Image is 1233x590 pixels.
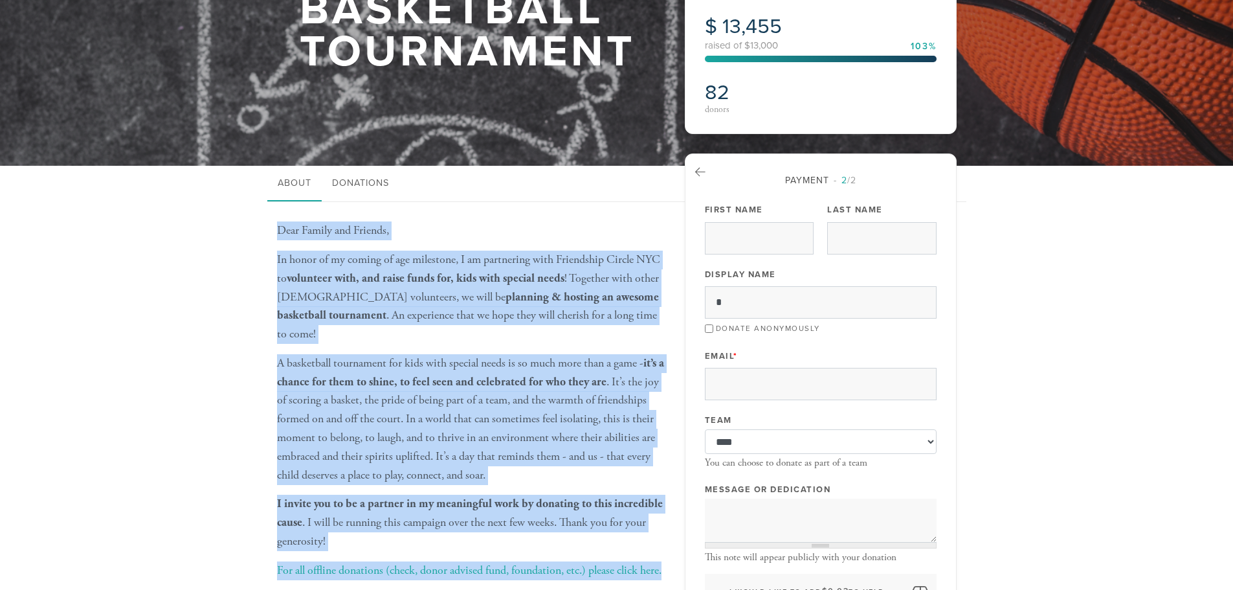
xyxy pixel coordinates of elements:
[705,414,732,426] label: Team
[705,204,763,216] label: First Name
[705,41,937,51] div: raised of $13,000
[705,14,717,39] span: $
[733,351,738,361] span: This field is required.
[705,174,937,187] div: Payment
[705,457,937,469] div: You can choose to donate as part of a team
[705,105,817,114] div: donors
[277,251,665,344] p: In honor of my coming of age milestone, I am partnering with Friendship Circle NYC to ! Together ...
[705,484,831,495] label: Message or dedication
[827,204,883,216] label: Last Name
[322,166,399,202] a: Donations
[722,14,782,39] span: 13,455
[705,552,937,563] div: This note will appear publicly with your donation
[277,221,665,240] p: Dear Family and Friends,
[705,80,817,105] h2: 82
[277,495,665,550] p: . I will be running this campaign over the next few weeks. Thank you for your generosity!
[911,42,937,51] div: 103%
[277,496,663,530] b: I invite you to be a partner in my meaningful work by donating to this incredible cause
[267,166,322,202] a: About
[705,350,738,362] label: Email
[841,175,847,186] span: 2
[277,563,661,578] a: For all offline donations (check, donor advised fund, foundation, etc.) please click here.
[705,269,776,280] label: Display Name
[716,324,820,333] label: Donate Anonymously
[287,271,564,286] b: volunteer with, and raise funds for, kids with special needs
[834,175,856,186] span: /2
[277,354,665,485] p: A basketball tournament for kids with special needs is so much more than a game - . It’s the joy ...
[277,356,664,389] b: it’s a chance for them to shine, to feel seen and celebrated for who they are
